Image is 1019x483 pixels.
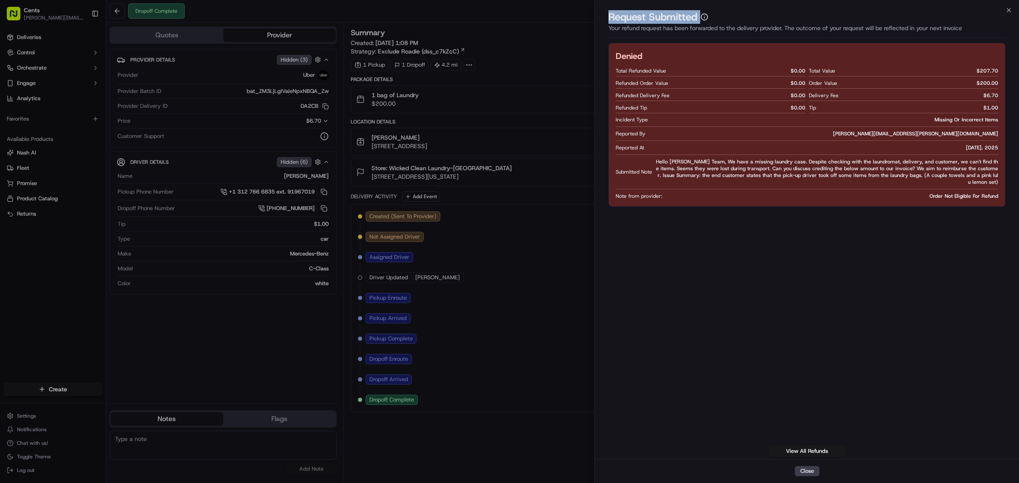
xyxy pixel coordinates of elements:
[616,104,647,111] span: Refunded Tip
[809,104,816,111] span: Tip
[38,81,139,90] div: Start new chat
[616,116,648,123] span: Incident Type
[809,92,839,99] span: Delivery Fee
[616,80,668,87] span: Refunded Order Value
[791,92,805,99] span: $ 0.00
[5,186,68,202] a: 📗Knowledge Base
[656,158,998,185] span: Hello [PERSON_NAME] Team, We have a missing laundry case. Despite checking with the laundromat, d...
[791,67,805,74] span: $ 0.00
[38,90,117,96] div: We're available if you need us!
[75,154,93,161] span: [DATE]
[26,132,69,138] span: [PERSON_NAME]
[17,190,65,198] span: Knowledge Base
[616,67,666,74] span: Total Refunded Value
[8,8,25,25] img: Nash
[616,50,642,62] h2: Denied
[8,146,22,160] img: Mariam Aslam
[791,104,805,111] span: $ 0.00
[8,124,22,137] img: Masood Aslam
[977,80,998,87] span: $ 200.00
[809,80,837,87] span: Order Value
[608,10,697,24] p: Request Submitted
[833,130,998,137] span: [PERSON_NAME][EMAIL_ADDRESS][PERSON_NAME][DOMAIN_NAME]
[84,211,103,217] span: Pylon
[935,116,998,123] span: Missing Or Incorrect Items
[26,154,69,161] span: [PERSON_NAME]
[17,155,24,162] img: 1736555255976-a54dd68f-1ca7-489b-9aae-adbdc363a1c4
[75,132,93,138] span: [DATE]
[608,24,1005,38] div: Your refund request has been forwarded to the delivery provider. The outcome of your request will...
[22,55,153,64] input: Got a question? Start typing here...
[68,186,140,202] a: 💻API Documentation
[616,168,652,175] span: Submitted Note
[8,81,24,96] img: 1736555255976-a54dd68f-1ca7-489b-9aae-adbdc363a1c4
[929,193,998,199] span: Order Not Eligible For Refund
[80,190,136,198] span: API Documentation
[791,80,805,87] span: $ 0.00
[795,466,819,476] button: Close
[616,92,670,99] span: Refunded Delivery Fee
[769,445,845,457] a: View All Refunds
[983,104,998,111] span: $ 1.00
[8,34,155,48] p: Welcome 👋
[70,154,73,161] span: •
[616,144,644,151] span: Reported At
[18,81,33,96] img: 4988371391238_9404d814bf3eb2409008_72.png
[8,191,15,197] div: 📗
[132,109,155,119] button: See all
[983,92,998,99] span: $ 6.70
[72,191,79,197] div: 💻
[977,67,998,74] span: $ 207.70
[966,144,998,151] span: [DATE]. 2025
[809,67,835,74] span: Total Value
[616,193,662,199] span: Note from provider:
[144,84,155,94] button: Start new chat
[8,110,57,117] div: Past conversations
[17,132,24,139] img: 1736555255976-a54dd68f-1ca7-489b-9aae-adbdc363a1c4
[616,130,645,137] span: Reported By
[60,210,103,217] a: Powered byPylon
[70,132,73,138] span: •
